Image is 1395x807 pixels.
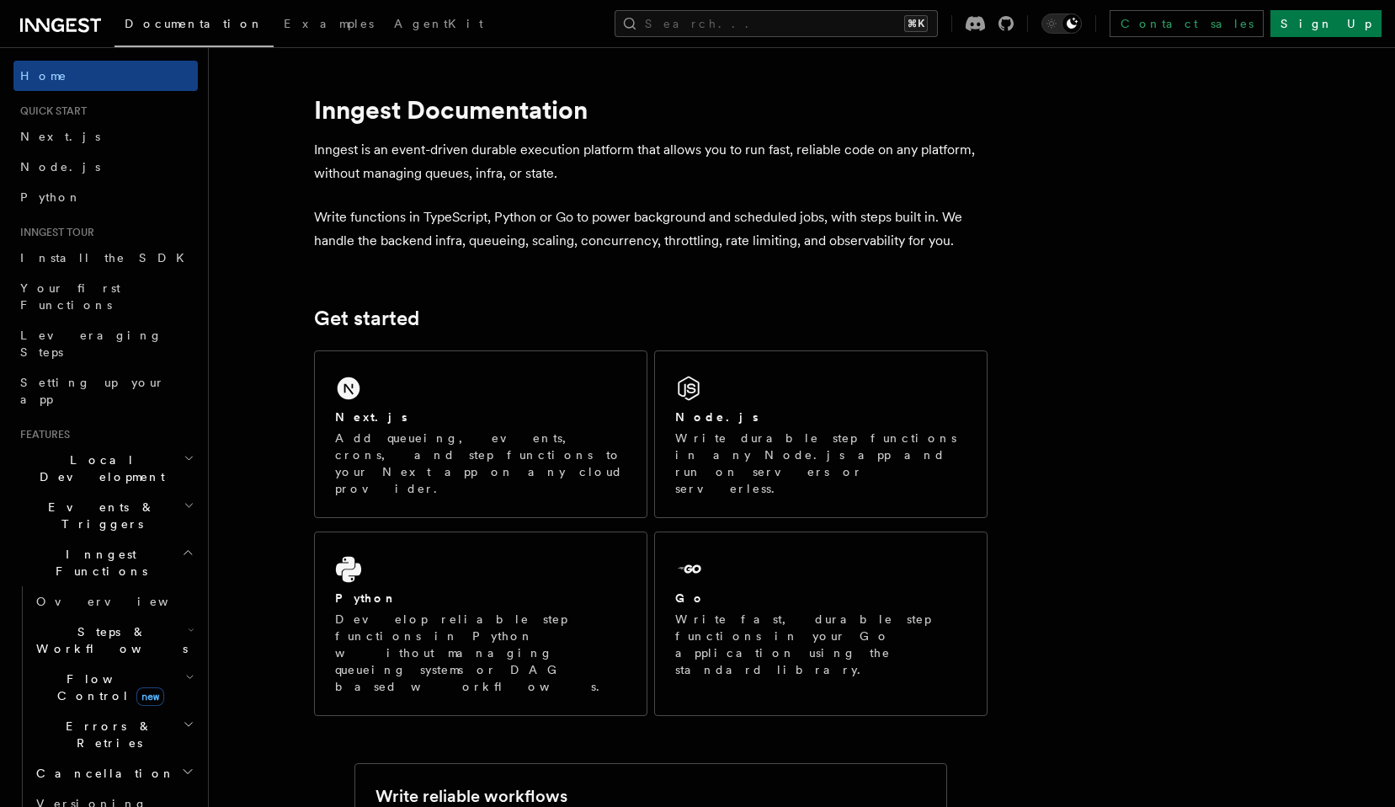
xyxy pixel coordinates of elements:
[394,17,483,30] span: AgentKit
[1041,13,1082,34] button: Toggle dark mode
[29,758,198,788] button: Cancellation
[36,595,210,608] span: Overview
[1110,10,1264,37] a: Contact sales
[13,428,70,441] span: Features
[314,532,647,716] a: PythonDevelop reliable step functions in Python without managing queueing systems or DAG based wo...
[675,430,966,497] p: Write durable step functions in any Node.js app and run on servers or serverless.
[13,445,198,492] button: Local Development
[13,243,198,273] a: Install the SDK
[20,67,67,84] span: Home
[20,160,100,174] span: Node.js
[274,5,384,45] a: Examples
[13,499,184,532] span: Events & Triggers
[13,546,182,580] span: Inngest Functions
[29,664,198,711] button: Flow Controlnew
[29,765,175,782] span: Cancellation
[314,350,647,518] a: Next.jsAdd queueing, events, crons, and step functions to your Next app on any cloud provider.
[675,409,759,425] h2: Node.js
[20,281,120,312] span: Your first Functions
[384,5,493,45] a: AgentKit
[675,611,966,678] p: Write fast, durable step functions in your Go application using the standard library.
[29,671,185,704] span: Flow Control
[13,226,94,239] span: Inngest tour
[13,61,198,91] a: Home
[314,138,988,185] p: Inngest is an event-driven durable execution platform that allows you to run fast, reliable code ...
[335,430,626,497] p: Add queueing, events, crons, and step functions to your Next app on any cloud provider.
[114,5,274,47] a: Documentation
[13,452,184,485] span: Local Development
[654,350,988,518] a: Node.jsWrite durable step functions in any Node.js app and run on servers or serverless.
[20,329,162,359] span: Leveraging Steps
[13,492,198,539] button: Events & Triggers
[29,617,198,664] button: Steps & Workflows
[13,273,198,320] a: Your first Functions
[615,10,938,37] button: Search...⌘K
[654,532,988,716] a: GoWrite fast, durable step functions in your Go application using the standard library.
[13,320,198,367] a: Leveraging Steps
[13,104,87,118] span: Quick start
[13,152,198,182] a: Node.js
[29,586,198,617] a: Overview
[13,367,198,414] a: Setting up your app
[125,17,264,30] span: Documentation
[13,121,198,152] a: Next.js
[1270,10,1382,37] a: Sign Up
[29,718,183,751] span: Errors & Retries
[13,539,198,586] button: Inngest Functions
[314,307,419,330] a: Get started
[335,590,397,607] h2: Python
[20,251,194,265] span: Install the SDK
[314,206,988,253] p: Write functions in TypeScript, Python or Go to power background and scheduled jobs, with steps bu...
[13,182,198,212] a: Python
[20,376,165,406] span: Setting up your app
[335,611,626,695] p: Develop reliable step functions in Python without managing queueing systems or DAG based workflows.
[136,687,164,706] span: new
[675,590,705,607] h2: Go
[904,15,928,32] kbd: ⌘K
[29,711,198,758] button: Errors & Retries
[29,623,188,657] span: Steps & Workflows
[314,94,988,125] h1: Inngest Documentation
[335,409,407,425] h2: Next.js
[20,190,82,204] span: Python
[284,17,374,30] span: Examples
[20,130,100,143] span: Next.js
